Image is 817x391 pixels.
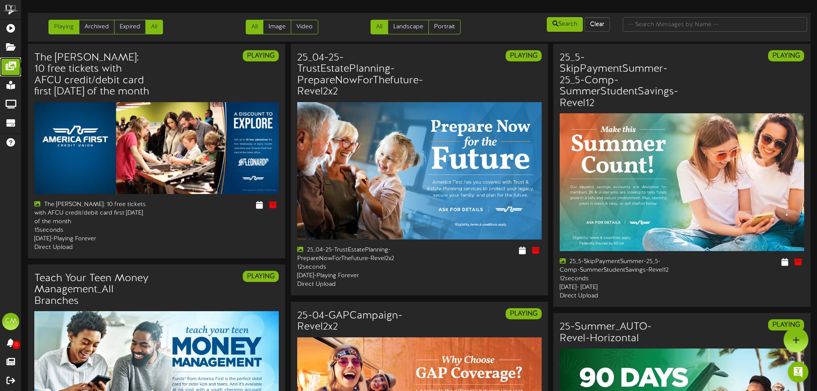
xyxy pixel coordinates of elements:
a: All [246,20,263,34]
span: 0 [12,341,20,349]
h3: 25_5-SkipPaymentSummer-25_5-Comp-SummerStudentSavings-Revel12 [560,52,678,109]
strong: PLAYING [772,321,800,329]
img: 8c7e49ea-5c5c-43f0-8ab7-3fdc96eb5e0c.png [560,113,804,251]
a: All [371,20,388,34]
div: 12 seconds [297,263,413,272]
div: 15 seconds [34,226,150,235]
h3: 25_04-25-TrustEstatePlanning-PrepareNowForThefuture-Revel2x2 [297,52,423,98]
a: Video [291,20,318,34]
div: [DATE] - Playing Forever [297,272,413,280]
div: CM [2,313,19,330]
div: 25_5-SkipPaymentSummer-25_5-Comp-SummerStudentSavings-Revel12 [560,258,675,275]
a: Expired [114,20,146,34]
a: Playing [48,20,79,34]
a: Landscape [388,20,429,34]
div: Open Intercom Messenger [788,362,808,382]
div: Direct Upload [560,292,675,300]
strong: PLAYING [510,310,537,318]
strong: PLAYING [510,52,537,60]
h3: Teach Your Teen Money Management_All Branches [34,273,150,307]
a: Archived [79,20,115,34]
div: 25_04-25-TrustEstatePlanning-PrepareNowForThefuture-Revel2x2 [297,246,413,263]
strong: PLAYING [772,52,800,60]
a: Portrait [428,20,461,34]
h3: 25-Summer_AUTO-Revel-Horizontal [560,321,675,344]
button: Clear [585,17,610,32]
div: [DATE] - Playing Forever [34,235,150,243]
div: The [PERSON_NAME]: 10 free tickets with AFCU credit/debit card first [DATE] of the month [34,200,150,226]
input: -- Search Messages by Name -- [623,17,807,32]
div: [DATE] - [DATE] [560,283,675,292]
strong: PLAYING [247,273,274,280]
div: Direct Upload [34,243,150,252]
div: 12 seconds [560,275,675,283]
h3: The [PERSON_NAME]: 10 free tickets with AFCU credit/debit card first [DATE] of the month [34,52,150,98]
img: 66e518ac-ecc4-42fa-9790-ab2c23b314f821_theleonardo_revel_3x2.jpg [34,102,279,194]
h3: 25-04-GAPCampaign-Revel2x2 [297,310,413,333]
a: Image [263,20,291,34]
div: Direct Upload [297,280,413,289]
strong: PLAYING [247,52,274,60]
a: All [145,20,163,34]
img: f4a9389c-99d1-4bc7-9b9e-b7aa6cce6505.png [297,102,542,240]
button: Search [547,17,583,32]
